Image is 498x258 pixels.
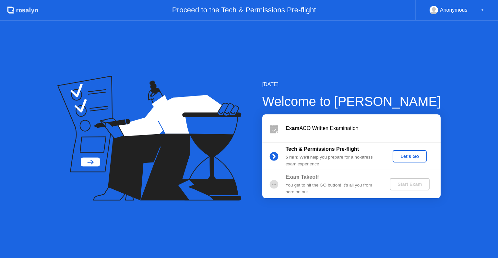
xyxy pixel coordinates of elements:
b: Tech & Permissions Pre-flight [286,146,359,152]
div: Welcome to [PERSON_NAME] [262,92,441,111]
button: Start Exam [390,178,430,190]
div: ACO Written Examination [286,124,441,132]
div: [DATE] [262,81,441,88]
div: Anonymous [440,6,468,14]
div: Start Exam [392,182,427,187]
div: Let's Go [395,154,424,159]
div: ▼ [481,6,484,14]
b: 5 min [286,155,297,160]
div: : We’ll help you prepare for a no-stress exam experience [286,154,379,167]
button: Let's Go [393,150,427,162]
b: Exam [286,125,300,131]
b: Exam Takeoff [286,174,319,180]
div: You get to hit the GO button! It’s all you from here on out [286,182,379,195]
